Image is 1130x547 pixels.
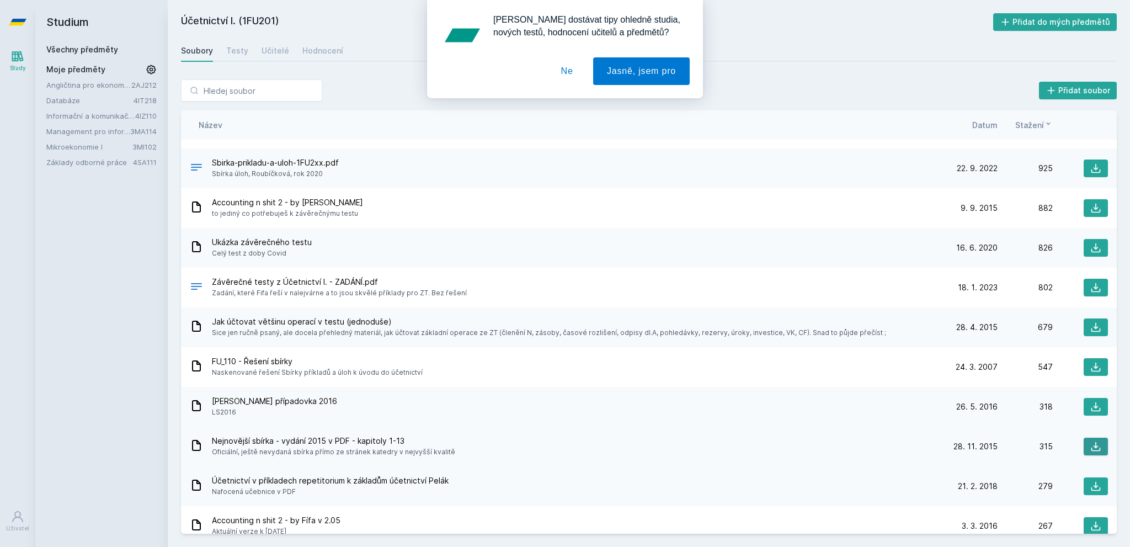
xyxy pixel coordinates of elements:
[998,242,1053,253] div: 826
[199,119,222,131] button: Název
[958,481,998,492] span: 21. 2. 2018
[998,481,1053,492] div: 279
[212,396,337,407] span: [PERSON_NAME] případovka 2016
[958,282,998,293] span: 18. 1. 2023
[212,486,449,497] span: Nafocená učebnice v PDF
[972,119,998,131] button: Datum
[212,407,337,418] span: LS2016
[135,111,157,120] a: 4IZ110
[998,362,1053,373] div: 547
[961,203,998,214] span: 9. 9. 2015
[212,248,312,259] span: Celý test z doby Covid
[133,158,157,167] a: 4SA111
[6,524,29,533] div: Uživatel
[212,277,467,288] span: Závěrečné testy z Účetnictví I. - ZADÁNÍ.pdf
[46,141,132,152] a: Mikroekonomie I
[130,127,157,136] a: 3MA114
[956,322,998,333] span: 28. 4. 2015
[962,521,998,532] span: 3. 3. 2016
[593,57,690,85] button: Jasně, jsem pro
[46,95,134,106] a: Databáze
[484,13,690,39] div: [PERSON_NAME] dostávat tipy ohledně studia, nových testů, hodnocení učitelů a předmětů?
[190,280,203,296] div: PDF
[956,362,998,373] span: 24. 3. 2007
[1015,119,1053,131] button: Stažení
[998,441,1053,452] div: 315
[212,447,455,458] span: Oficiální, ještě nevydaná sbírka přímo ze stránek katedry v nejvyšší kvalitě
[212,436,455,447] span: Nejnovější sbírka - vydání 2015 v PDF - kapitoly 1-13
[212,515,340,526] span: Accounting n shit 2 - by Fífa v 2.05
[212,327,886,338] span: Sice jen ručně psaný, ale docela přehledný materiál, jak účtovat základní operace ze ZT (členění ...
[134,96,157,105] a: 4IT218
[212,237,312,248] span: Ukázka závěrečného testu
[956,242,998,253] span: 16. 6. 2020
[212,316,886,327] span: Jak účtovat většinu operací v testu (jednoduše)
[212,208,363,219] span: to jediný co potřebuješ k závěrečnýmu testu
[998,322,1053,333] div: 679
[212,168,339,179] span: Sbírka úloh, Roubíčková, rok 2020
[547,57,587,85] button: Ne
[998,203,1053,214] div: 882
[46,110,135,121] a: Informační a komunikační technologie
[998,521,1053,532] div: 267
[190,161,203,177] div: PDF
[1015,119,1044,131] span: Stažení
[212,197,363,208] span: Accounting n shit 2 - by [PERSON_NAME]
[953,441,998,452] span: 28. 11. 2015
[998,282,1053,293] div: 802
[212,475,449,486] span: Účetnictví v příkladech repetitorium k základům účetnictví Pelák
[212,356,423,367] span: FU_110 - Řešení sbírky
[212,526,340,537] span: Aktuální verze k [DATE]
[957,163,998,174] span: 22. 9. 2022
[212,288,467,299] span: Zadání, které Fifa řeší v nalejvárne a to jsou skvělé příklady pro ZT. Bez řešení
[46,157,133,168] a: Základy odborné práce
[998,401,1053,412] div: 318
[998,163,1053,174] div: 925
[132,142,157,151] a: 3MI102
[440,13,484,57] img: notification icon
[956,401,998,412] span: 26. 5. 2016
[212,367,423,378] span: Naskenované řešení Sbírky příkladů a úloh k úvodu do účetnictví
[46,126,130,137] a: Management pro informatiky a statistiky
[2,504,33,538] a: Uživatel
[212,157,339,168] span: Sbirka-prikladu-a-uloh-1FU2xx.pdf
